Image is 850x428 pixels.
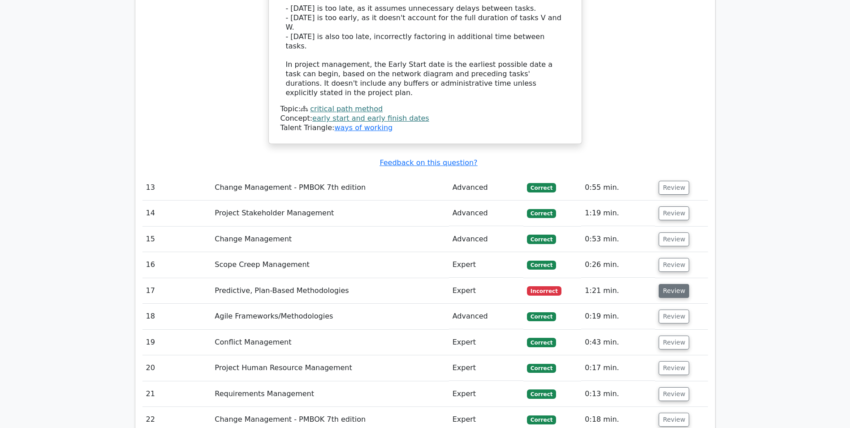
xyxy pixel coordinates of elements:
[449,355,523,381] td: Expert
[527,209,556,218] span: Correct
[659,413,689,427] button: Review
[659,310,689,323] button: Review
[142,355,211,381] td: 20
[142,304,211,329] td: 18
[527,338,556,347] span: Correct
[211,381,449,407] td: Requirements Management
[527,183,556,192] span: Correct
[142,330,211,355] td: 19
[211,278,449,304] td: Predictive, Plan-Based Methodologies
[142,175,211,201] td: 13
[581,201,655,226] td: 1:19 min.
[449,252,523,278] td: Expert
[527,312,556,321] span: Correct
[334,123,393,132] a: ways of working
[659,206,689,220] button: Review
[449,175,523,201] td: Advanced
[211,227,449,252] td: Change Management
[659,258,689,272] button: Review
[312,114,429,122] a: early start and early finish dates
[527,261,556,270] span: Correct
[211,175,449,201] td: Change Management - PMBOK 7th edition
[659,387,689,401] button: Review
[581,381,655,407] td: 0:13 min.
[449,304,523,329] td: Advanced
[449,201,523,226] td: Advanced
[581,304,655,329] td: 0:19 min.
[211,304,449,329] td: Agile Frameworks/Methodologies
[142,381,211,407] td: 21
[310,105,383,113] a: critical path method
[659,181,689,195] button: Review
[211,201,449,226] td: Project Stakeholder Management
[380,158,477,167] a: Feedback on this question?
[142,201,211,226] td: 14
[581,278,655,304] td: 1:21 min.
[449,227,523,252] td: Advanced
[449,381,523,407] td: Expert
[581,330,655,355] td: 0:43 min.
[527,235,556,244] span: Correct
[581,355,655,381] td: 0:17 min.
[659,284,689,298] button: Review
[527,389,556,398] span: Correct
[659,361,689,375] button: Review
[142,252,211,278] td: 16
[527,415,556,424] span: Correct
[280,105,570,114] div: Topic:
[581,252,655,278] td: 0:26 min.
[280,114,570,123] div: Concept:
[581,175,655,201] td: 0:55 min.
[659,336,689,349] button: Review
[449,278,523,304] td: Expert
[211,330,449,355] td: Conflict Management
[659,232,689,246] button: Review
[581,227,655,252] td: 0:53 min.
[449,330,523,355] td: Expert
[527,364,556,373] span: Correct
[142,278,211,304] td: 17
[280,105,570,132] div: Talent Triangle:
[211,252,449,278] td: Scope Creep Management
[211,355,449,381] td: Project Human Resource Management
[142,227,211,252] td: 15
[527,286,561,295] span: Incorrect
